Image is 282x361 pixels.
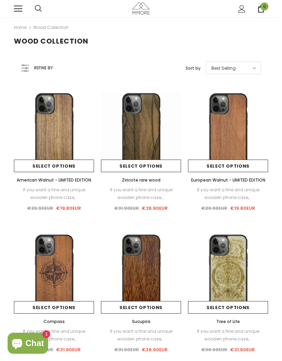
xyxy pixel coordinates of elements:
[14,186,94,201] div: If you want a fine and unique wooden phone case,...
[33,24,69,30] a: Wood Collection
[191,177,265,183] span: European Walnut - LIMITED EDITION
[114,205,139,212] span: €31.90EUR
[186,65,201,72] label: Sort by
[17,177,91,183] span: American Walnut - LIMITED EDITION
[132,2,150,14] img: MMORE Cases
[188,176,268,184] a: European Walnut - LIMITED EDITION
[142,205,168,212] span: €26.90EUR
[56,205,81,212] span: €19.80EUR
[101,160,181,172] a: Select options
[230,205,255,212] span: €19.80EUR
[142,346,168,353] span: €26.90EUR
[101,318,181,325] a: Sucupira
[122,177,160,183] span: Ziricote rare wood
[188,328,268,343] div: If you want a fine and unique wooden phone case,...
[14,176,94,184] a: American Walnut - LIMITED EDITION
[14,23,26,32] a: Home
[230,346,255,353] span: €31.90EUR
[188,318,268,325] a: Tree of Life
[14,36,88,46] span: Wood Collection
[257,5,265,13] a: 0
[211,65,236,72] span: Best Selling
[14,318,94,325] a: Compass
[44,318,65,324] span: Compass
[188,301,268,314] a: Select options
[14,160,94,172] a: Select options
[6,333,50,355] inbox-online-store-chat: Shopify online store chat
[101,301,181,314] a: Select options
[188,160,268,172] a: Select options
[101,186,181,201] div: If you want a fine and unique wooden phone case,...
[27,205,53,212] span: €26.90EUR
[201,205,227,212] span: €26.90EUR
[101,176,181,184] a: Ziricote rare wood
[188,186,268,201] div: If you want a fine and unique wooden phone case,...
[216,318,240,324] span: Tree of Life
[201,346,227,353] span: €38.90EUR
[34,64,53,72] span: Refine by
[260,2,268,10] span: 0
[14,301,94,314] a: Select options
[101,328,181,343] div: If you want a fine and unique wooden phone case,...
[132,318,150,324] span: Sucupira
